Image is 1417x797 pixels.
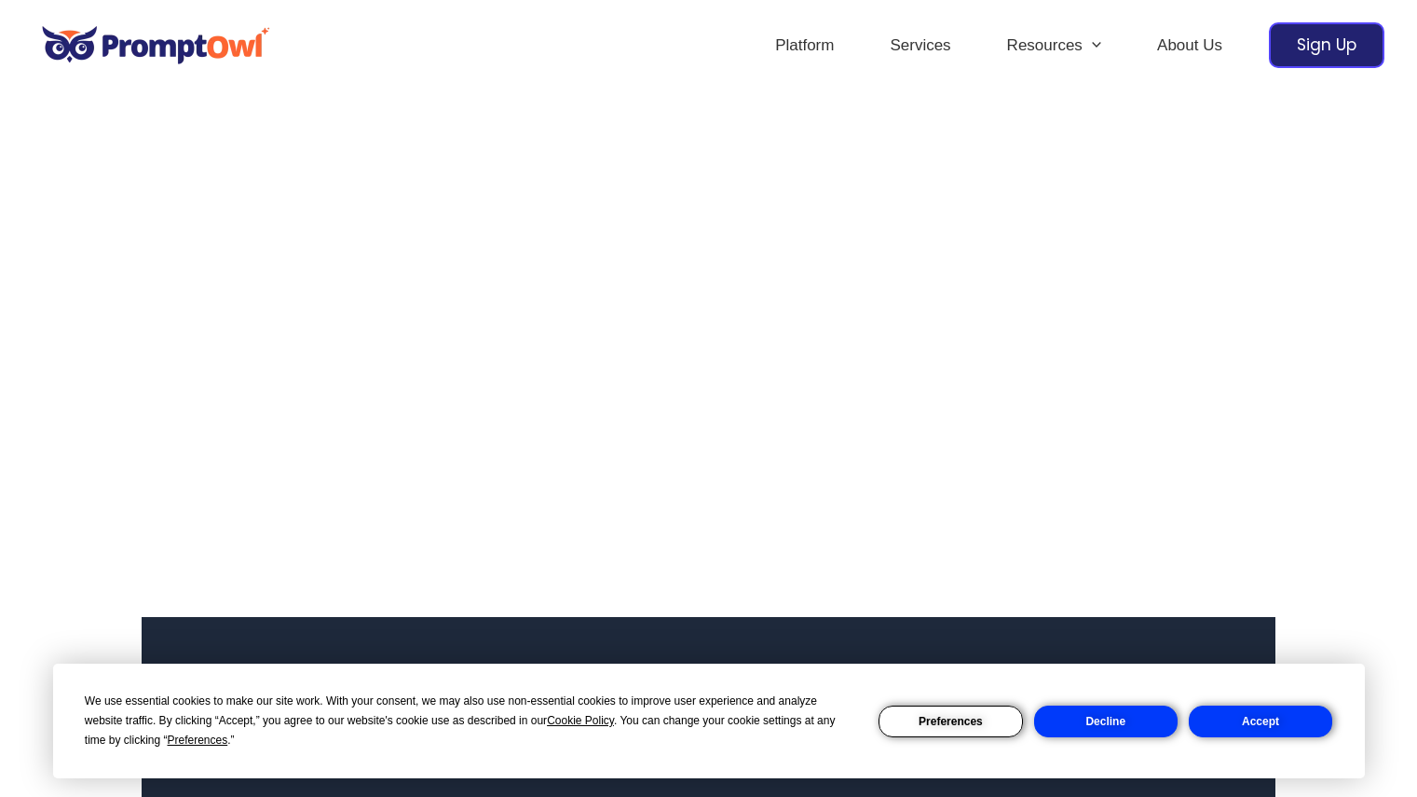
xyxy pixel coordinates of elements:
span: Menu Toggle [1083,13,1101,78]
a: Services [862,13,978,78]
div: Cookie Consent Prompt [53,664,1365,778]
a: ResourcesMenu Toggle [979,13,1129,78]
img: promptowl.ai logo [33,13,279,77]
div: We use essential cookies to make our site work. With your consent, we may also use non-essential ... [85,692,856,750]
span: Preferences [168,734,228,747]
button: Accept [1189,706,1332,737]
button: Decline [1034,706,1178,737]
a: About Us [1129,13,1250,78]
button: Preferences [879,706,1022,737]
a: Platform [747,13,862,78]
nav: Site Navigation: Header [747,13,1250,78]
a: Sign Up [1269,22,1384,68]
span: Cookie Policy [547,714,614,727]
